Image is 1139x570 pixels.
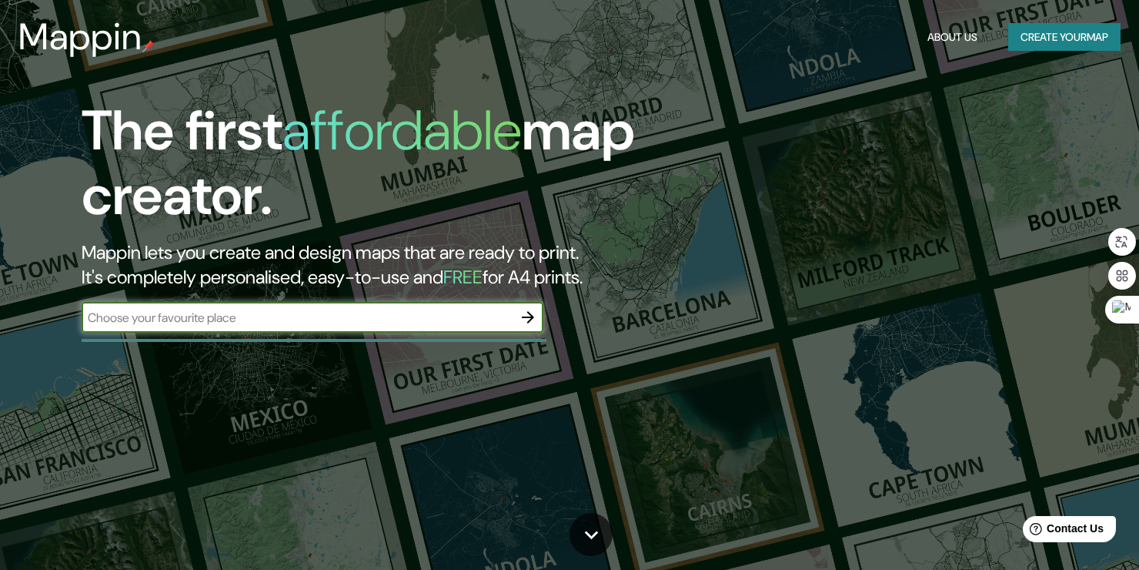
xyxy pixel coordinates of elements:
h1: affordable [282,95,522,166]
button: Create yourmap [1008,23,1121,52]
h3: Mappin [18,15,142,59]
input: Choose your favourite place [82,309,513,327]
h5: FREE [443,265,483,289]
h2: Mappin lets you create and design maps that are ready to print. It's completely personalised, eas... [82,240,651,290]
h1: The first map creator. [82,99,651,240]
iframe: Help widget launcher [1002,510,1122,553]
img: mappin-pin [142,40,155,52]
button: About Us [921,23,984,52]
